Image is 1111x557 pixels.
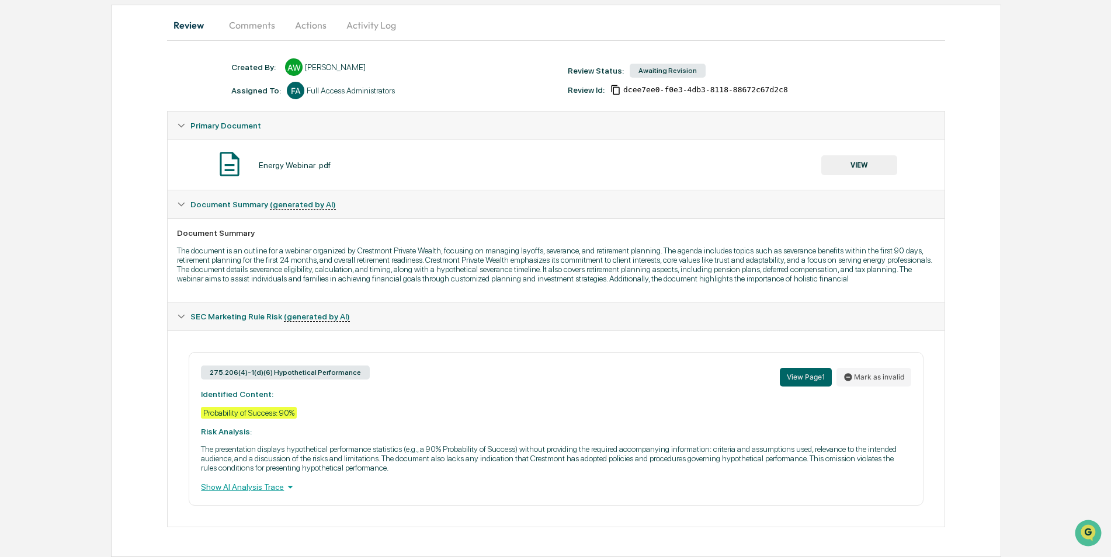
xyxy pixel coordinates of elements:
[12,89,33,110] img: 1746055101610-c473b297-6a78-478c-a979-82029cc54cd1
[284,312,350,322] u: (generated by AI)
[201,444,911,472] p: The presentation displays hypothetical performance statistics (e.g., a 90% Probability of Success...
[40,89,192,101] div: Start new chat
[168,190,944,218] div: Document Summary (generated by AI)
[190,121,261,130] span: Primary Document
[1074,518,1105,550] iframe: Open customer support
[168,302,944,330] div: SEC Marketing Rule Risk (generated by AI)
[7,165,78,186] a: 🔎Data Lookup
[116,198,141,207] span: Pylon
[96,147,145,159] span: Attestations
[12,170,21,180] div: 🔎
[12,148,21,158] div: 🖐️
[215,149,244,179] img: Document Icon
[836,368,911,387] button: Mark as invalid
[201,389,273,399] strong: Identified Content:
[201,481,911,493] div: Show AI Analysis Trace
[623,85,788,95] span: dcee7ee0-f0e3-4db3-8118-88672c67d2c8
[80,142,150,163] a: 🗄️Attestations
[190,312,350,321] span: SEC Marketing Rule Risk
[167,11,945,39] div: secondary tabs example
[821,155,897,175] button: VIEW
[168,218,944,302] div: Document Summary (generated by AI)
[30,53,193,65] input: Clear
[285,58,303,76] div: AW
[231,86,281,95] div: Assigned To:
[630,64,706,78] div: Awaiting Revision
[284,11,337,39] button: Actions
[85,148,94,158] div: 🗄️
[337,11,405,39] button: Activity Log
[23,147,75,159] span: Preclearance
[177,228,935,238] div: Document Summary
[568,66,624,75] div: Review Status:
[12,25,213,43] p: How can we help?
[201,365,370,380] div: 275.206(4)-1(d)(6) Hypothetical Performance
[307,86,395,95] div: Full Access Administrators
[167,11,220,39] button: Review
[201,407,297,419] div: Probability of Success: 90%
[7,142,80,163] a: 🖐️Preclearance
[259,161,331,170] div: Energy Webinar .pdf
[40,101,148,110] div: We're available if you need us!
[270,200,336,210] u: (generated by AI)
[231,62,279,72] div: Created By: ‎ ‎
[168,330,944,527] div: Document Summary (generated by AI)
[287,82,304,99] div: FA
[568,85,605,95] div: Review Id:
[168,112,944,140] div: Primary Document
[199,93,213,107] button: Start new chat
[780,368,832,387] button: View Page1
[168,140,944,190] div: Primary Document
[610,85,621,95] span: Copy Id
[220,11,284,39] button: Comments
[190,200,336,209] span: Document Summary
[177,246,935,283] p: The document is an outline for a webinar organized by Crestmont Private Wealth, focusing on manag...
[201,427,252,436] strong: Risk Analysis:
[23,169,74,181] span: Data Lookup
[305,62,366,72] div: [PERSON_NAME]
[82,197,141,207] a: Powered byPylon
